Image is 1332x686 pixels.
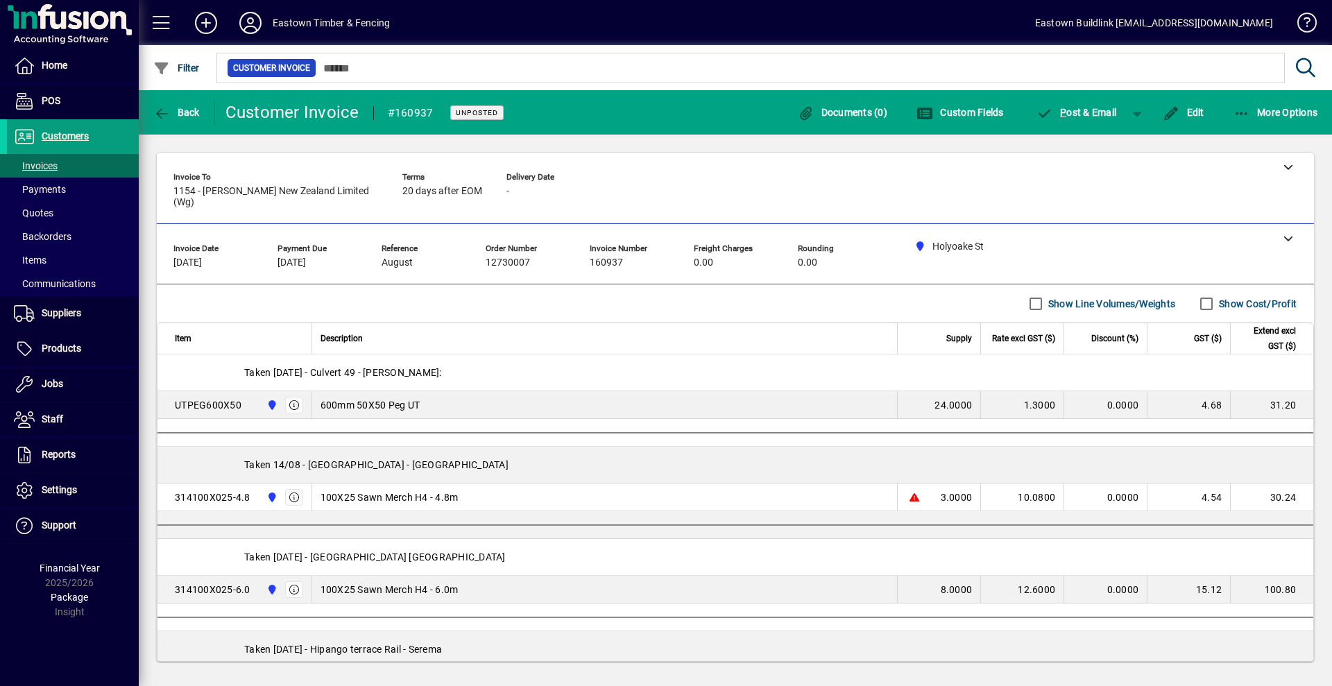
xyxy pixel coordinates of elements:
a: Settings [7,473,139,508]
span: Backorders [14,231,71,242]
span: 600mm 50X50 Peg UT [321,398,420,412]
div: 12.6000 [989,583,1055,597]
span: ost & Email [1036,107,1117,118]
button: Custom Fields [913,100,1007,125]
a: Invoices [7,154,139,178]
span: Discount (%) [1091,331,1138,346]
a: Knowledge Base [1287,3,1315,48]
div: Customer Invoice [225,101,359,123]
span: 12730007 [486,257,530,268]
a: Support [7,508,139,543]
span: Items [14,255,46,266]
td: 4.54 [1147,483,1230,511]
span: 100X25 Sawn Merch H4 - 6.0m [321,583,459,597]
a: Backorders [7,225,139,248]
span: Quotes [14,207,53,218]
span: Item [175,331,191,346]
span: Reports [42,449,76,460]
span: August [382,257,413,268]
span: Holyoake St [263,397,279,413]
span: 160937 [590,257,623,268]
button: Edit [1159,100,1208,125]
a: Home [7,49,139,83]
span: More Options [1233,107,1318,118]
span: 8.0000 [941,583,973,597]
button: More Options [1230,100,1322,125]
span: 0.00 [694,257,713,268]
div: 10.0800 [989,490,1055,504]
span: Holyoake St [263,582,279,597]
div: Taken 14/08 - [GEOGRAPHIC_DATA] - [GEOGRAPHIC_DATA] [157,447,1313,483]
span: Supply [946,331,972,346]
td: 31.20 [1230,391,1313,419]
button: Profile [228,10,273,35]
a: Items [7,248,139,272]
a: Suppliers [7,296,139,331]
div: 314100X025-4.8 [175,490,250,504]
span: Holyoake St [263,490,279,505]
td: 4.68 [1147,391,1230,419]
label: Show Cost/Profit [1216,297,1297,311]
span: Customer Invoice [233,61,310,75]
div: #160937 [388,102,434,124]
span: 0.00 [798,257,817,268]
div: Taken [DATE] - Hipango terrace Rail - Serema [157,631,1313,667]
button: Post & Email [1030,100,1124,125]
span: Rate excl GST ($) [992,331,1055,346]
div: Taken [DATE] - Culvert 49 - [PERSON_NAME]: [157,354,1313,391]
div: 314100X025-6.0 [175,583,250,597]
span: GST ($) [1194,331,1222,346]
span: P [1060,107,1066,118]
span: Edit [1163,107,1204,118]
label: Show Line Volumes/Weights [1045,297,1175,311]
span: Custom Fields [916,107,1004,118]
a: Quotes [7,201,139,225]
a: Staff [7,402,139,437]
span: 3.0000 [941,490,973,504]
div: UTPEG600X50 [175,398,241,412]
td: 15.12 [1147,576,1230,603]
span: POS [42,95,60,106]
span: [DATE] [173,257,202,268]
span: 20 days after EOM [402,186,482,197]
span: Staff [42,413,63,425]
span: Package [51,592,88,603]
span: Description [321,331,363,346]
td: 30.24 [1230,483,1313,511]
span: Extend excl GST ($) [1239,323,1296,354]
app-page-header-button: Back [139,100,215,125]
span: Back [153,107,200,118]
span: 24.0000 [934,398,972,412]
button: Add [184,10,228,35]
span: Payments [14,184,66,195]
span: Customers [42,130,89,142]
a: Reports [7,438,139,472]
a: Payments [7,178,139,201]
a: Products [7,332,139,366]
div: Eastown Buildlink [EMAIL_ADDRESS][DOMAIN_NAME] [1035,12,1273,34]
span: Communications [14,278,96,289]
button: Back [150,100,203,125]
span: Documents (0) [797,107,887,118]
span: Financial Year [40,563,100,574]
div: Eastown Timber & Fencing [273,12,390,34]
a: Communications [7,272,139,295]
span: [DATE] [277,257,306,268]
button: Documents (0) [794,100,891,125]
span: Unposted [456,108,498,117]
div: Taken [DATE] - [GEOGRAPHIC_DATA] [GEOGRAPHIC_DATA] [157,539,1313,575]
span: - [506,186,509,197]
td: 0.0000 [1064,576,1147,603]
td: 0.0000 [1064,483,1147,511]
span: Home [42,60,67,71]
span: Invoices [14,160,58,171]
span: Settings [42,484,77,495]
span: Jobs [42,378,63,389]
a: Jobs [7,367,139,402]
span: Products [42,343,81,354]
span: 1154 - [PERSON_NAME] New Zealand Limited (Wg) [173,186,382,208]
td: 0.0000 [1064,391,1147,419]
td: 100.80 [1230,576,1313,603]
button: Filter [150,55,203,80]
a: POS [7,84,139,119]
